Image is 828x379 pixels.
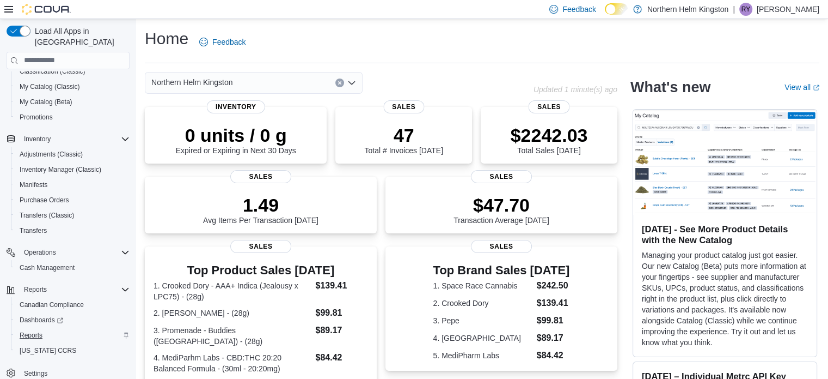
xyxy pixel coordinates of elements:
dd: $99.81 [537,314,570,327]
button: Cash Management [11,260,134,275]
dt: 4. MediParhm Labs - CBD:THC 20:20 Balanced Formula - (30ml - 20:20mg) [154,352,311,374]
span: [US_STATE] CCRS [20,346,76,355]
span: RY [741,3,750,16]
a: Reports [15,329,47,342]
button: Classification (Classic) [11,64,134,79]
span: Classification (Classic) [20,67,85,76]
span: Canadian Compliance [20,300,84,309]
button: Transfers [11,223,134,238]
dd: $139.41 [315,279,367,292]
p: 1.49 [203,194,318,216]
p: Updated 1 minute(s) ago [533,85,617,94]
a: My Catalog (Classic) [15,80,84,93]
button: Inventory [2,131,134,147]
dt: 2. [PERSON_NAME] - (28g) [154,308,311,318]
span: Sales [471,170,532,183]
span: Cash Management [20,263,75,272]
a: [US_STATE] CCRS [15,344,81,357]
a: Cash Management [15,261,79,274]
div: Total Sales [DATE] [511,124,588,155]
p: Northern Helm Kingston [647,3,728,16]
span: My Catalog (Beta) [20,98,72,106]
span: Reports [24,285,47,294]
span: Manifests [15,178,130,191]
a: Feedback [195,31,250,53]
div: Expired or Expiring in Next 30 Days [176,124,296,155]
button: Adjustments (Classic) [11,147,134,162]
p: | [733,3,735,16]
a: Inventory Manager (Classic) [15,163,106,176]
span: Transfers (Classic) [15,209,130,222]
button: Transfers (Classic) [11,208,134,223]
a: Dashboards [15,314,68,327]
button: Clear input [335,79,344,87]
span: Reports [20,283,130,296]
dd: $139.41 [537,297,570,310]
span: Transfers [20,226,47,235]
div: Transaction Average [DATE] [453,194,549,225]
input: Dark Mode [605,3,628,15]
dd: $84.42 [315,351,367,364]
a: Purchase Orders [15,194,73,207]
span: Adjustments (Classic) [20,150,83,159]
span: Settings [24,369,47,378]
span: Operations [20,246,130,259]
span: Purchase Orders [15,194,130,207]
svg: External link [813,85,819,91]
span: Sales [230,170,291,183]
button: Reports [2,282,134,297]
a: My Catalog (Beta) [15,95,77,109]
span: Load All Apps in [GEOGRAPHIC_DATA] [30,26,130,47]
a: Promotions [15,111,57,124]
h3: Top Product Sales [DATE] [154,264,368,277]
a: Canadian Compliance [15,298,88,311]
img: Cova [22,4,71,15]
span: Promotions [15,111,130,124]
dt: 5. MediPharm Labs [433,350,532,361]
span: Transfers [15,224,130,237]
div: Rylee Yenson [739,3,752,16]
span: Feedback [562,4,596,15]
span: My Catalog (Classic) [15,80,130,93]
a: Transfers (Classic) [15,209,78,222]
span: Dashboards [15,314,130,327]
a: Adjustments (Classic) [15,148,87,161]
span: Sales [529,100,569,113]
a: Dashboards [11,312,134,328]
span: Inventory Manager (Classic) [20,165,101,174]
span: Promotions [20,113,53,122]
span: Canadian Compliance [15,298,130,311]
dt: 1. Space Race Cannabis [433,280,532,291]
button: Reports [11,328,134,343]
h3: Top Brand Sales [DATE] [433,264,570,277]
span: Purchase Orders [20,196,69,204]
span: Northern Helm Kingston [151,76,232,89]
span: Sales [383,100,424,113]
dd: $99.81 [315,306,367,320]
span: Inventory [20,133,130,146]
dd: $89.17 [537,332,570,345]
span: Classification (Classic) [15,65,130,78]
p: Managing your product catalog just got easier. Our new Catalog (Beta) puts more information at yo... [642,250,808,348]
p: 47 [364,124,443,146]
dt: 1. Crooked Dory - AAA+ Indica (Jealousy x LPC75) - (28g) [154,280,311,302]
span: Washington CCRS [15,344,130,357]
span: Cash Management [15,261,130,274]
span: Inventory Manager (Classic) [15,163,130,176]
button: Manifests [11,177,134,192]
button: Operations [2,245,134,260]
button: Open list of options [347,79,356,87]
span: Sales [230,240,291,253]
p: [PERSON_NAME] [757,3,819,16]
dd: $89.17 [315,324,367,337]
button: My Catalog (Classic) [11,79,134,94]
button: Reports [20,283,51,296]
span: Inventory [24,135,51,143]
span: Sales [471,240,532,253]
h3: [DATE] - See More Product Details with the New Catalog [642,224,808,245]
dd: $242.50 [537,279,570,292]
a: Manifests [15,178,52,191]
button: My Catalog (Beta) [11,94,134,110]
span: Dashboards [20,316,63,324]
p: 0 units / 0 g [176,124,296,146]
